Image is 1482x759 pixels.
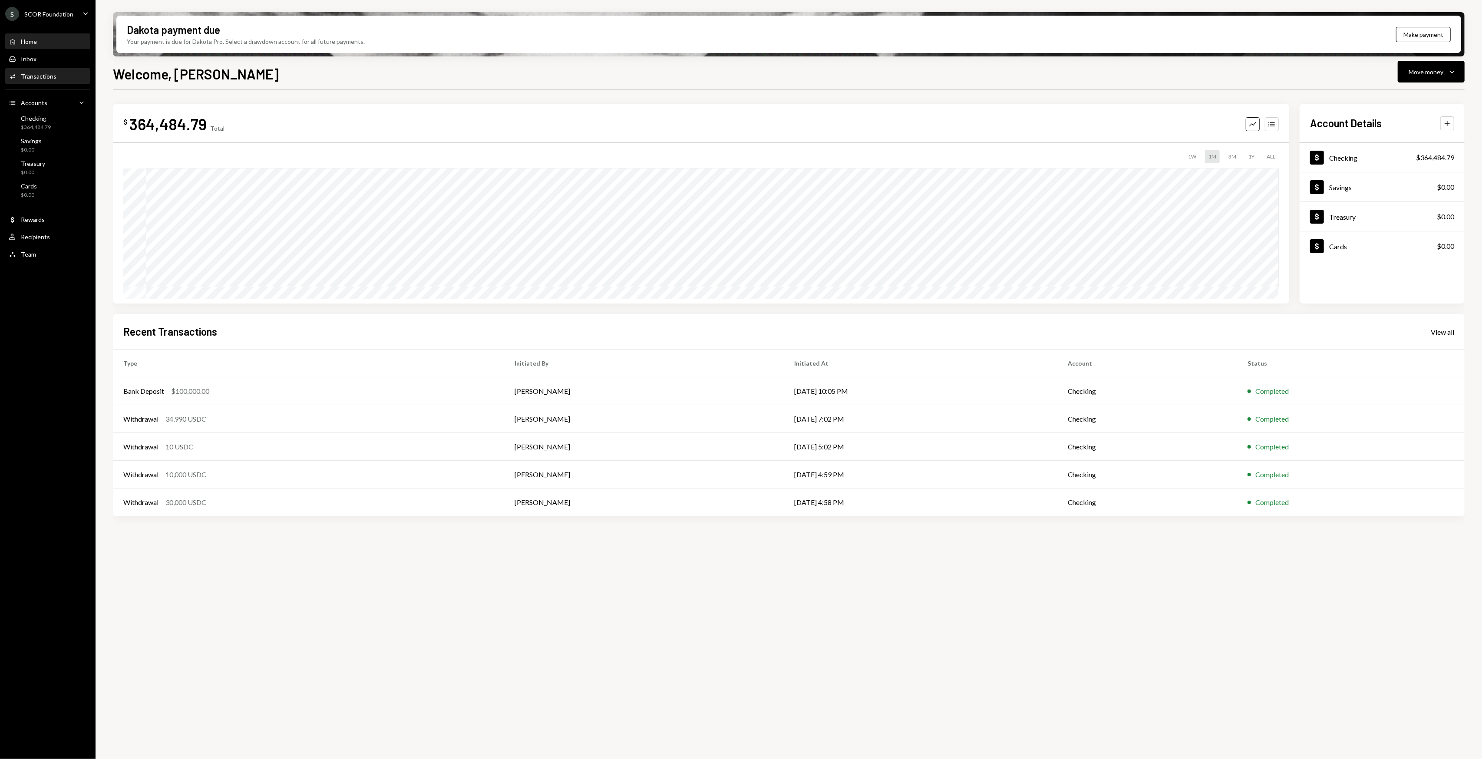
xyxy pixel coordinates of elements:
[21,137,42,145] div: Savings
[1416,152,1454,163] div: $364,484.79
[1300,231,1465,261] a: Cards$0.00
[1300,172,1465,201] a: Savings$0.00
[504,433,784,461] td: [PERSON_NAME]
[5,229,90,244] a: Recipients
[123,497,158,508] div: Withdrawal
[784,405,1058,433] td: [DATE] 7:02 PM
[504,488,784,516] td: [PERSON_NAME]
[165,414,206,424] div: 34,990 USDC
[1057,350,1237,377] th: Account
[784,433,1058,461] td: [DATE] 5:02 PM
[5,68,90,84] a: Transactions
[1437,211,1454,222] div: $0.00
[784,461,1058,488] td: [DATE] 4:59 PM
[5,180,90,201] a: Cards$0.00
[21,169,45,176] div: $0.00
[123,442,158,452] div: Withdrawal
[1237,350,1465,377] th: Status
[21,38,37,45] div: Home
[21,182,37,190] div: Cards
[123,414,158,424] div: Withdrawal
[1255,497,1289,508] div: Completed
[113,350,504,377] th: Type
[21,216,45,223] div: Rewards
[784,377,1058,405] td: [DATE] 10:05 PM
[1409,67,1443,76] div: Move money
[21,73,56,80] div: Transactions
[21,115,51,122] div: Checking
[1057,405,1237,433] td: Checking
[1255,414,1289,424] div: Completed
[1437,241,1454,251] div: $0.00
[504,405,784,433] td: [PERSON_NAME]
[1431,328,1454,337] div: View all
[123,386,164,396] div: Bank Deposit
[21,233,50,241] div: Recipients
[123,324,217,339] h2: Recent Transactions
[784,488,1058,516] td: [DATE] 4:58 PM
[1437,182,1454,192] div: $0.00
[5,33,90,49] a: Home
[1245,150,1258,163] div: 1Y
[1329,242,1347,251] div: Cards
[127,37,365,46] div: Your payment is due for Dakota Pro. Select a drawdown account for all future payments.
[24,10,73,18] div: SCOR Foundation
[1185,150,1200,163] div: 1W
[171,386,209,396] div: $100,000.00
[504,461,784,488] td: [PERSON_NAME]
[1396,27,1451,42] button: Make payment
[1329,213,1356,221] div: Treasury
[1255,469,1289,480] div: Completed
[5,112,90,133] a: Checking$364,484.79
[5,246,90,262] a: Team
[1310,116,1382,130] h2: Account Details
[165,469,206,480] div: 10,000 USDC
[210,125,224,132] div: Total
[1205,150,1220,163] div: 1M
[5,51,90,66] a: Inbox
[5,211,90,227] a: Rewards
[21,191,37,199] div: $0.00
[21,99,47,106] div: Accounts
[504,377,784,405] td: [PERSON_NAME]
[1431,327,1454,337] a: View all
[113,65,279,82] h1: Welcome, [PERSON_NAME]
[123,118,128,126] div: $
[1263,150,1279,163] div: ALL
[21,124,51,131] div: $364,484.79
[127,23,220,37] div: Dakota payment due
[5,7,19,21] div: S
[165,497,206,508] div: 30,000 USDC
[1057,488,1237,516] td: Checking
[21,146,42,154] div: $0.00
[165,442,193,452] div: 10 USDC
[129,114,207,134] div: 364,484.79
[21,160,45,167] div: Treasury
[1398,61,1465,82] button: Move money
[21,251,36,258] div: Team
[1255,442,1289,452] div: Completed
[1057,377,1237,405] td: Checking
[5,135,90,155] a: Savings$0.00
[1329,183,1352,191] div: Savings
[5,157,90,178] a: Treasury$0.00
[1300,143,1465,172] a: Checking$364,484.79
[784,350,1058,377] th: Initiated At
[1057,433,1237,461] td: Checking
[123,469,158,480] div: Withdrawal
[5,95,90,110] a: Accounts
[1225,150,1240,163] div: 3M
[21,55,36,63] div: Inbox
[1255,386,1289,396] div: Completed
[1300,202,1465,231] a: Treasury$0.00
[504,350,784,377] th: Initiated By
[1057,461,1237,488] td: Checking
[1329,154,1357,162] div: Checking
